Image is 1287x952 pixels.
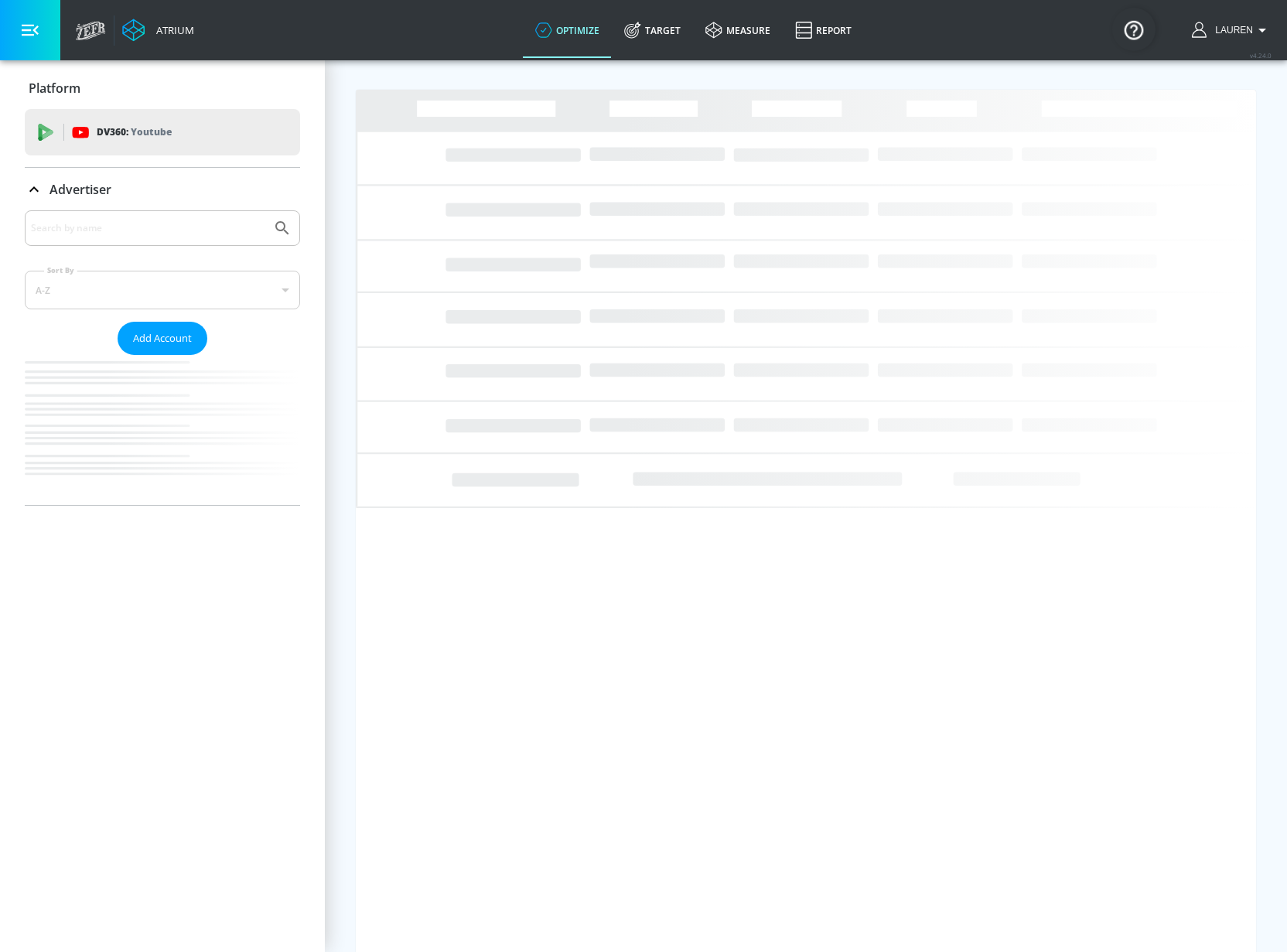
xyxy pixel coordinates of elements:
button: Lauren [1192,21,1272,39]
input: Search by name [31,218,265,238]
button: Add Account [118,322,207,355]
label: Sort By [44,265,77,275]
span: Add Account [133,329,192,347]
div: Atrium [150,23,194,37]
button: Open Resource Center [1112,8,1156,51]
p: Advertiser [49,181,111,198]
p: Platform [29,80,80,97]
div: DV360: Youtube [25,109,300,155]
div: Advertiser [25,210,300,505]
span: v 4.24.0 [1250,51,1272,60]
div: Platform [25,67,300,110]
a: measure [693,2,783,58]
a: Report [783,2,864,58]
nav: list of Advertiser [25,355,300,505]
a: optimize [523,2,612,58]
a: Target [612,2,693,58]
div: Advertiser [25,168,300,211]
p: DV360: [97,124,172,141]
div: A-Z [25,271,300,309]
p: Youtube [131,124,172,140]
a: Atrium [122,19,194,42]
span: login as: lauren.bacher@zefr.com [1209,25,1253,36]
